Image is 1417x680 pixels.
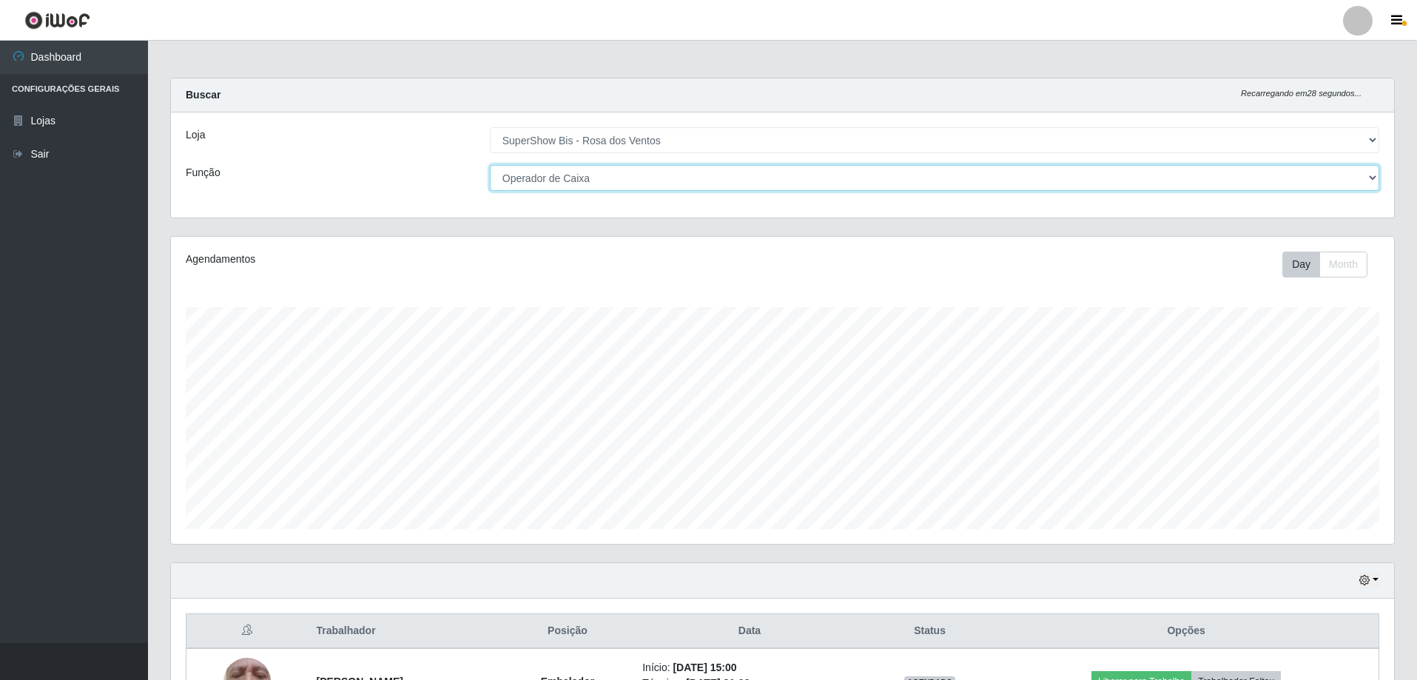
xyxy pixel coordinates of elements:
div: First group [1282,252,1367,277]
button: Month [1319,252,1367,277]
div: Agendamentos [186,252,670,267]
time: [DATE] 15:00 [673,662,736,673]
div: Toolbar with button groups [1282,252,1379,277]
img: CoreUI Logo [24,11,90,30]
li: Início: [642,660,857,676]
i: Recarregando em 28 segundos... [1241,89,1362,98]
label: Loja [186,127,205,143]
th: Opções [994,614,1379,649]
strong: Buscar [186,89,221,101]
th: Posição [502,614,634,649]
button: Day [1282,252,1320,277]
th: Status [866,614,994,649]
label: Função [186,165,221,181]
th: Trabalhador [307,614,501,649]
th: Data [633,614,866,649]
